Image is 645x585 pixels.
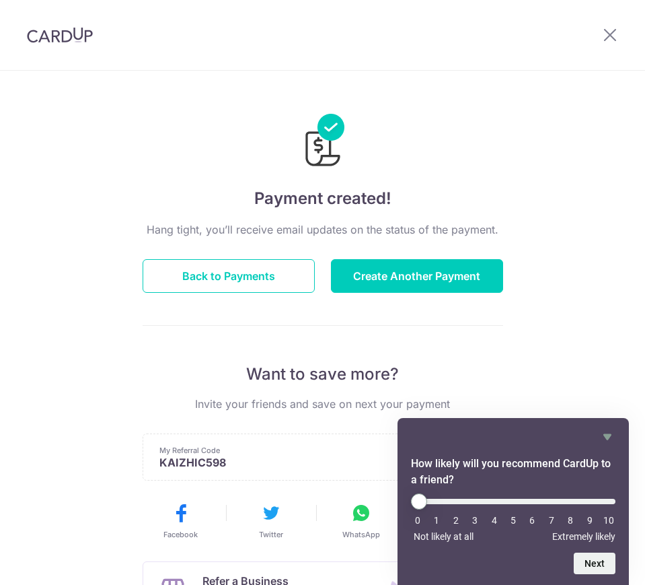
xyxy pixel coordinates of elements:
li: 2 [449,515,463,526]
p: My Referral Code [159,445,403,456]
p: Hang tight, you’ll receive email updates on the status of the payment. [143,221,503,238]
button: Next question [574,553,615,574]
h4: Payment created! [143,186,503,211]
li: 10 [602,515,615,526]
li: 5 [506,515,520,526]
button: Back to Payments [143,259,315,293]
button: Hide survey [599,429,615,445]
span: WhatsApp [342,529,380,540]
img: Payments [301,114,344,170]
span: Twitter [259,529,283,540]
p: Want to save more? [143,364,503,385]
p: Invite your friends and save on next your payment [143,396,503,412]
span: Not likely at all [414,531,473,542]
button: Create Another Payment [331,259,503,293]
img: CardUp [27,27,93,43]
li: 3 [468,515,482,526]
li: 8 [564,515,577,526]
li: 1 [430,515,443,526]
button: WhatsApp [321,502,401,540]
div: How likely will you recommend CardUp to a friend? Select an option from 0 to 10, with 0 being Not... [411,493,615,542]
span: Facebook [163,529,198,540]
button: Twitter [231,502,311,540]
p: KAIZHIC598 [159,456,403,469]
li: 6 [525,515,539,526]
li: 7 [545,515,558,526]
li: 9 [583,515,597,526]
li: 4 [488,515,501,526]
div: How likely will you recommend CardUp to a friend? Select an option from 0 to 10, with 0 being Not... [411,429,615,574]
h2: How likely will you recommend CardUp to a friend? Select an option from 0 to 10, with 0 being Not... [411,456,615,488]
button: Facebook [141,502,221,540]
span: Extremely likely [552,531,615,542]
li: 0 [411,515,424,526]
